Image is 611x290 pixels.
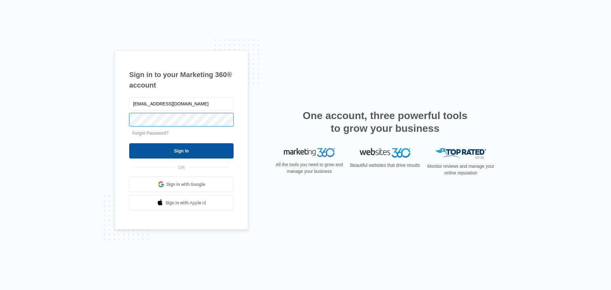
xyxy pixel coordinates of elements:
span: OR [174,164,189,171]
p: Monitor reviews and manage your online reputation [425,163,496,176]
p: Beautiful websites that drive results [349,162,421,169]
span: Sign in with Google [166,181,205,188]
a: Forgot Password? [132,131,169,136]
input: Email [129,97,234,110]
a: Sign in with Apple Id [129,195,234,210]
h2: One account, three powerful tools to grow your business [301,109,469,135]
p: All the tools you need to grow and manage your business [274,161,345,175]
a: Sign in with Google [129,177,234,192]
span: Sign in with Apple Id [165,200,206,206]
img: Websites 360 [360,148,411,157]
img: Top Rated Local [435,148,486,159]
img: Marketing 360 [284,148,335,157]
h1: Sign in to your Marketing 360® account [129,69,234,90]
input: Sign In [129,143,234,159]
